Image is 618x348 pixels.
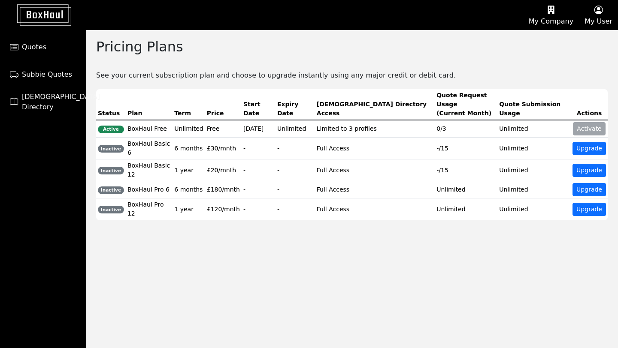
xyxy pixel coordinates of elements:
td: Full Access [315,181,435,198]
td: BoxHaul Free [126,120,173,138]
button: My User [579,0,618,30]
div: See your current subscription plan and choose to upgrade instantly using any major credit or debi... [86,69,618,81]
td: £180/mnth [205,181,242,198]
td: - [276,198,315,220]
td: - [276,138,315,159]
td: - [242,198,276,220]
th: Start Date [242,89,276,120]
td: - [276,159,315,181]
a: Subbie Quotes [6,64,79,85]
td: Unlimited [173,120,205,138]
td: [DATE] [242,120,276,138]
td: Unlimited [435,181,497,198]
td: - /15 [435,159,497,181]
button: Upgrade [573,183,606,196]
h2: Pricing Plans [96,39,183,55]
td: Unlimited [497,138,571,159]
span: Inactive [98,145,124,153]
td: 1 year [173,198,205,220]
td: 6 months [173,181,205,198]
th: [DEMOGRAPHIC_DATA] Directory Access [315,89,435,120]
td: BoxHaul Pro 6 [126,181,173,198]
td: Unlimited [497,181,571,198]
th: Term [173,89,205,120]
button: My Company [523,0,579,30]
td: BoxHaul Basic 6 [126,138,173,159]
th: Plan [126,89,173,120]
span: Subbie Quotes [22,69,72,80]
td: £30/mnth [205,138,242,159]
td: 6 months [173,138,205,159]
td: - /15 [435,138,497,159]
td: Limited to 3 profiles [315,120,435,138]
span: Inactive [98,167,124,174]
td: Full Access [315,159,435,181]
th: Quote Submission Usage [497,89,571,120]
th: Actions [571,89,608,120]
td: Full Access [315,198,435,220]
td: 0 /3 [435,120,497,138]
button: Upgrade [573,203,606,216]
td: Unlimited [497,159,571,181]
td: £120/mnth [205,198,242,220]
img: BoxHaul [4,4,71,26]
td: - [242,181,276,198]
td: Unlimited [435,198,497,220]
th: Expiry Date [276,89,315,120]
span: [DEMOGRAPHIC_DATA] Directory [22,92,100,112]
th: Status [96,89,126,120]
span: Inactive [98,186,124,194]
td: Unlimited [497,120,571,138]
a: [DEMOGRAPHIC_DATA] Directory [6,92,79,112]
th: Quote Request Usage (Current Month) [435,89,497,120]
span: Active [98,126,124,133]
a: Quotes [6,37,79,57]
th: Price [205,89,242,120]
button: Upgrade [573,142,606,155]
button: Upgrade [573,164,606,177]
td: £20/mnth [205,159,242,181]
td: Free [205,120,242,138]
td: - [276,181,315,198]
td: Unlimited [276,120,315,138]
span: Quotes [22,42,46,52]
td: Full Access [315,138,435,159]
td: BoxHaul Basic 12 [126,159,173,181]
td: BoxHaul Pro 12 [126,198,173,220]
span: Inactive [98,206,124,213]
td: - [242,138,276,159]
td: - [242,159,276,181]
td: Unlimited [497,198,571,220]
td: 1 year [173,159,205,181]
